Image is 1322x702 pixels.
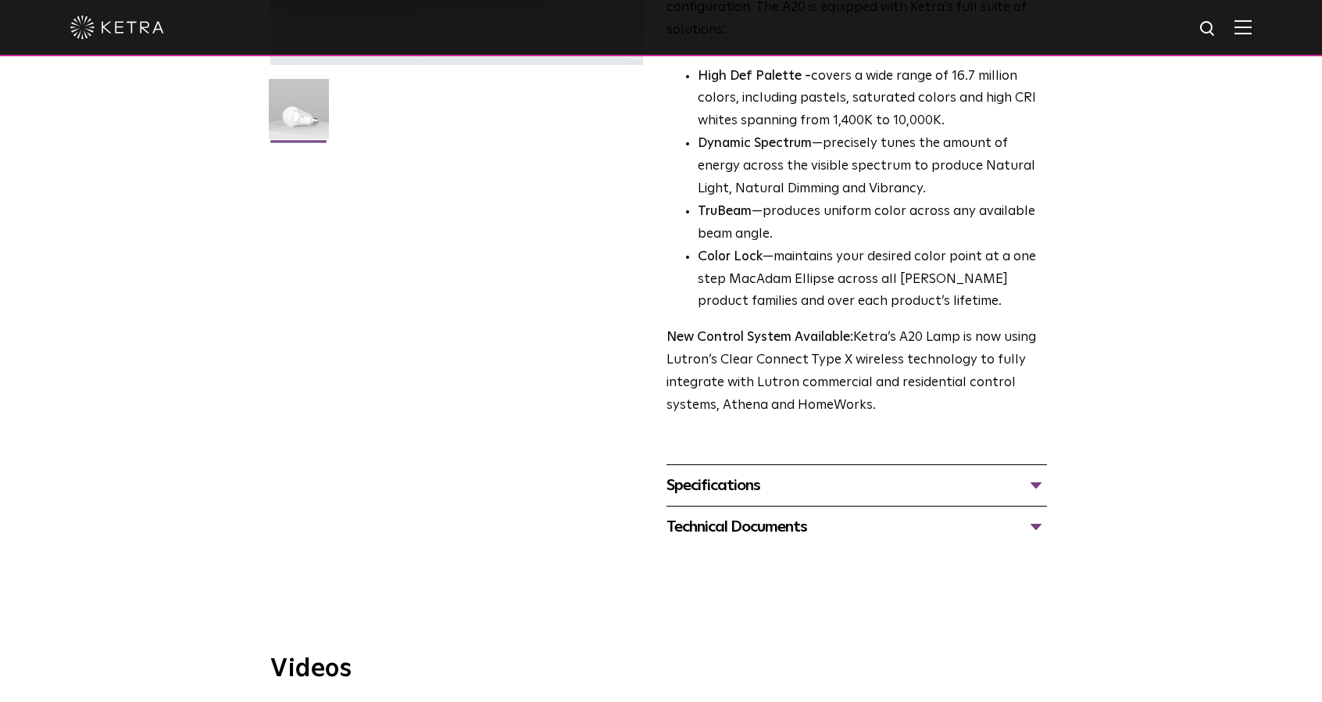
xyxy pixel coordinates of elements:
img: A20-Lamp-2021-Web-Square [269,79,329,151]
strong: TruBeam [698,205,752,218]
strong: High Def Palette - [698,70,811,83]
h3: Videos [270,657,1052,682]
strong: Dynamic Spectrum [698,137,812,150]
div: Specifications [666,473,1047,498]
p: Ketra’s A20 Lamp is now using Lutron’s Clear Connect Type X wireless technology to fully integrat... [666,327,1047,417]
img: Hamburger%20Nav.svg [1234,20,1252,34]
li: —maintains your desired color point at a one step MacAdam Ellipse across all [PERSON_NAME] produc... [698,246,1047,314]
li: —produces uniform color across any available beam angle. [698,201,1047,246]
img: search icon [1199,20,1218,39]
li: —precisely tunes the amount of energy across the visible spectrum to produce Natural Light, Natur... [698,133,1047,201]
strong: New Control System Available: [666,331,853,344]
p: covers a wide range of 16.7 million colors, including pastels, saturated colors and high CRI whit... [698,66,1047,134]
img: ketra-logo-2019-white [70,16,164,39]
div: Technical Documents [666,514,1047,539]
strong: Color Lock [698,250,763,263]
